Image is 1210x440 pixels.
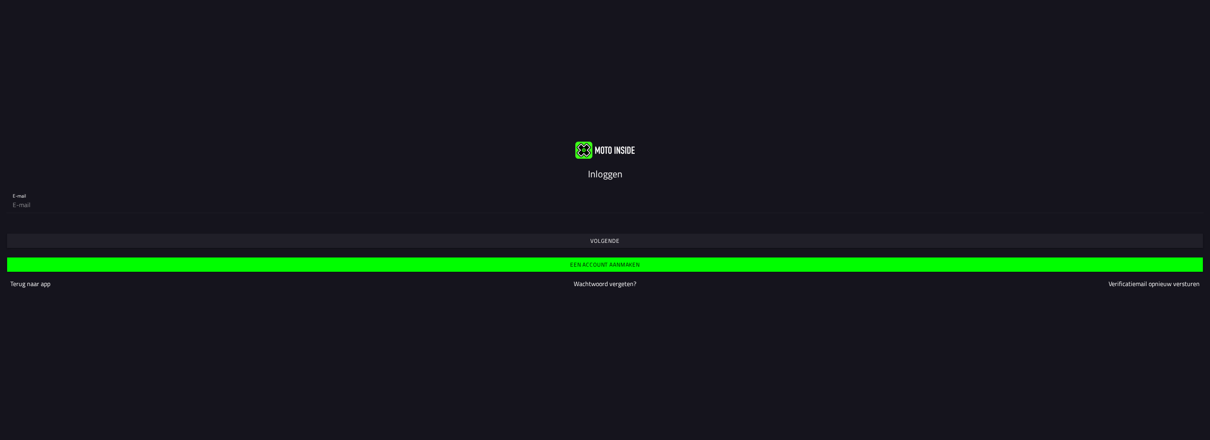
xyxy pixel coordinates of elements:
a: Verificatiemail opnieuw versturen [1109,279,1200,288]
ion-text: Volgende [590,238,620,244]
a: Terug naar app [10,279,50,288]
a: Wachtwoord vergeten? [574,279,636,288]
input: E-mail [13,197,1197,213]
ion-button: Een account aanmaken [7,257,1203,272]
ion-text: Inloggen [588,167,622,181]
